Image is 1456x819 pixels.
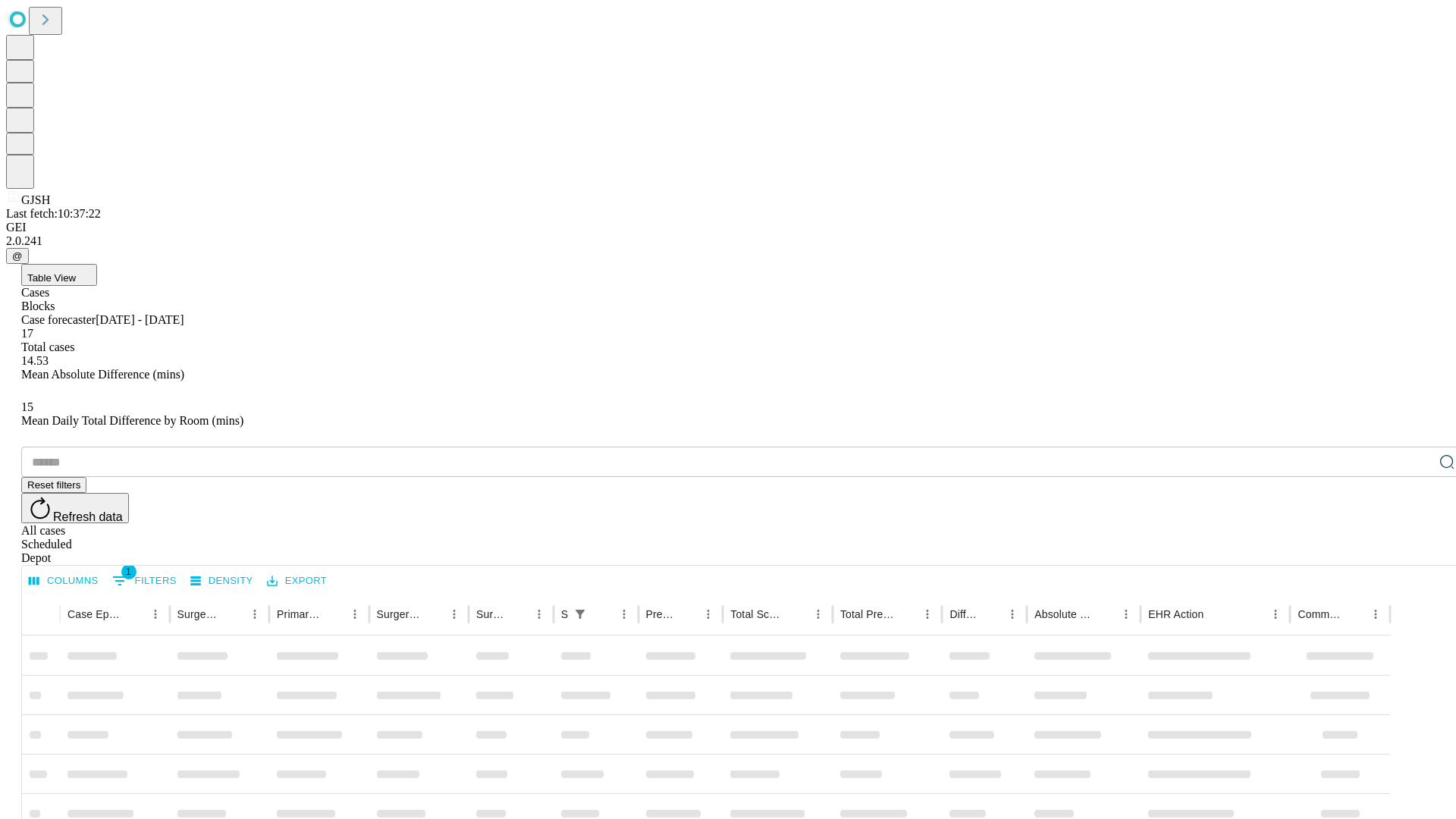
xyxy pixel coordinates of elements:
button: Sort [896,604,917,625]
span: [DATE] - [DATE] [96,313,184,326]
div: Predicted In Room Duration [646,608,676,620]
button: Select columns [25,570,102,593]
button: Sort [981,604,1002,625]
button: Export [263,570,331,593]
span: @ [12,250,23,262]
div: Case Epic Id [67,608,122,620]
button: Menu [1002,604,1023,625]
span: Last fetch: 10:37:22 [6,207,101,220]
div: Surgery Date [476,608,506,620]
button: Menu [529,604,550,625]
span: 14.53 [21,354,49,367]
div: Surgeon Name [177,608,221,620]
button: Menu [808,604,829,625]
button: Sort [124,604,145,625]
span: Case forecaster [21,313,96,326]
span: 15 [21,400,33,413]
button: Sort [1205,604,1226,625]
button: Sort [592,604,613,625]
div: Difference [949,608,979,620]
button: Menu [244,604,265,625]
button: Sort [676,604,698,625]
span: Reset filters [27,479,80,491]
div: EHR Action [1148,608,1203,620]
div: Absolute Difference [1034,608,1093,620]
span: 1 [121,564,136,579]
button: Sort [507,604,529,625]
span: Mean Daily Total Difference by Room (mins) [21,414,243,427]
button: Sort [786,604,808,625]
div: Total Predicted Duration [840,608,895,620]
button: Reset filters [21,477,86,493]
button: Menu [444,604,465,625]
span: GJSH [21,193,50,206]
button: Sort [422,604,444,625]
div: GEI [6,221,1450,234]
button: Menu [344,604,366,625]
button: Menu [1265,604,1286,625]
span: Total cases [21,340,74,353]
span: Refresh data [53,510,123,523]
button: Sort [1094,604,1116,625]
button: Menu [1116,604,1137,625]
div: Primary Service [277,608,321,620]
button: Show filters [570,604,591,625]
button: Table View [21,264,97,286]
div: Surgery Name [377,608,421,620]
button: Sort [1344,604,1365,625]
button: Refresh data [21,493,129,523]
div: Comments [1298,608,1341,620]
button: Menu [917,604,938,625]
div: 2.0.241 [6,234,1450,248]
button: Density [187,570,257,593]
div: 1 active filter [570,604,591,625]
button: Menu [1365,604,1386,625]
button: Sort [323,604,344,625]
button: Menu [698,604,719,625]
button: Sort [223,604,244,625]
button: Menu [145,604,166,625]
button: Menu [613,604,635,625]
div: Scheduled In Room Duration [561,608,568,620]
span: Table View [27,272,76,284]
button: Show filters [108,569,180,593]
div: Total Scheduled Duration [730,608,785,620]
button: @ [6,248,29,264]
span: 17 [21,327,33,340]
span: Mean Absolute Difference (mins) [21,368,184,381]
